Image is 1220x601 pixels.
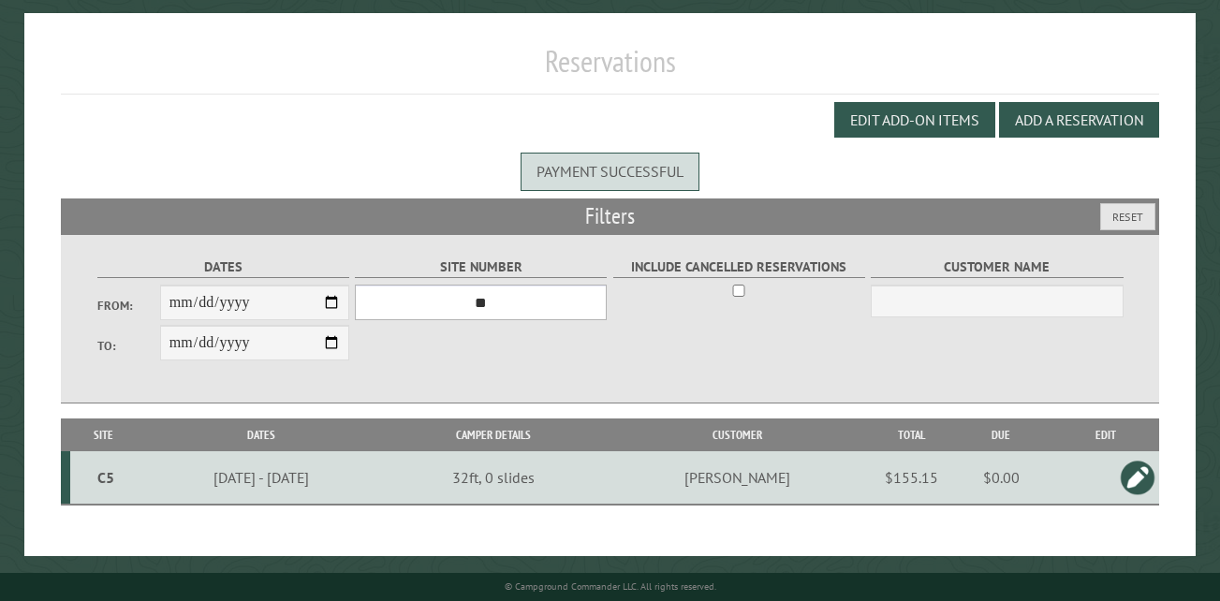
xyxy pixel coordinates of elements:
div: C5 [78,468,134,487]
th: Dates [137,418,385,451]
th: Customer [601,418,875,451]
label: Site Number [355,257,607,278]
td: $0.00 [949,451,1053,505]
h2: Filters [61,198,1159,234]
button: Edit Add-on Items [834,102,995,138]
label: Include Cancelled Reservations [613,257,865,278]
td: 32ft, 0 slides [385,451,601,505]
th: Total [875,418,949,451]
div: [DATE] - [DATE] [140,468,382,487]
th: Camper Details [385,418,601,451]
h1: Reservations [61,43,1159,95]
th: Site [70,418,137,451]
td: [PERSON_NAME] [601,451,875,505]
label: To: [97,337,160,355]
label: From: [97,297,160,315]
div: Payment successful [521,153,699,190]
label: Dates [97,257,349,278]
td: $155.15 [875,451,949,505]
th: Edit [1052,418,1158,451]
button: Reset [1100,203,1155,230]
label: Customer Name [871,257,1123,278]
small: © Campground Commander LLC. All rights reserved. [505,580,716,593]
button: Add a Reservation [999,102,1159,138]
th: Due [949,418,1053,451]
